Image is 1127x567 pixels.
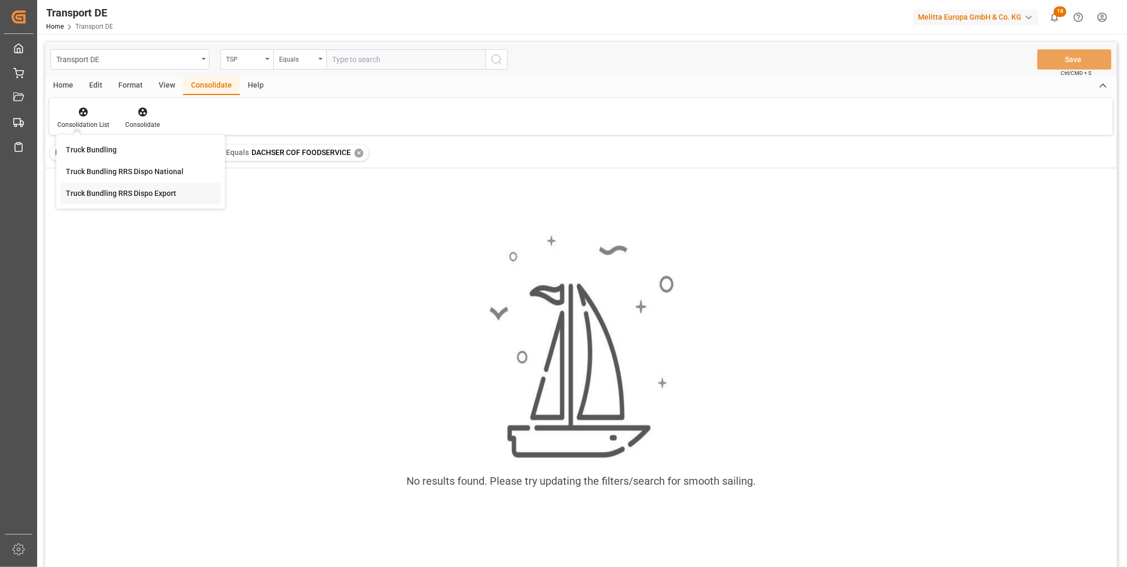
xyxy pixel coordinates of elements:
span: Ctrl/CMD + S [1061,69,1091,77]
div: ✕ [354,149,363,158]
button: search button [486,49,508,70]
button: open menu [50,49,210,70]
div: Equals [279,52,315,64]
button: Save [1037,49,1112,70]
div: Transport DE [46,5,113,21]
span: 18 [1054,6,1067,17]
button: Help Center [1067,5,1090,29]
button: open menu [220,49,273,70]
a: Home [46,23,64,30]
div: Consolidate [125,120,160,130]
div: View [151,77,183,95]
div: Edit [81,77,110,95]
div: Melitta Europa GmbH & Co. KG [914,10,1038,25]
span: Equals [226,148,249,157]
div: Truck Bundling [66,144,117,156]
div: Transport DE [56,52,198,65]
button: open menu [273,49,326,70]
div: Format [110,77,151,95]
input: Type to search [326,49,486,70]
div: Consolidation List [57,120,109,130]
div: Consolidate [183,77,240,95]
div: No results found. Please try updating the filters/search for smooth sailing. [406,473,756,489]
div: Home [45,77,81,95]
button: show 18 new notifications [1043,5,1067,29]
div: Truck Bundling RRS Dispo Export [66,188,176,199]
div: Truck Bundling RRS Dispo National [66,166,184,177]
span: DACHSER COF FOODSERVICE [252,148,351,157]
img: smooth_sailing.jpeg [488,234,674,460]
div: Help [240,77,272,95]
button: Melitta Europa GmbH & Co. KG [914,7,1043,27]
div: TSP [226,52,262,64]
span: Filter : [55,148,77,157]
